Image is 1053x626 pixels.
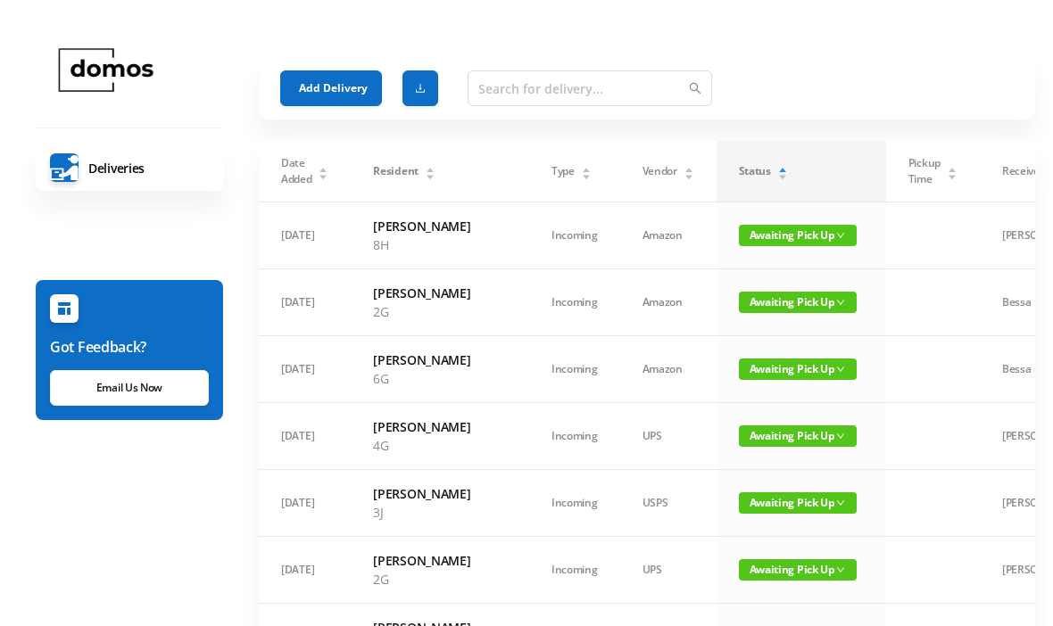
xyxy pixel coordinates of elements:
div: Sort [947,165,958,176]
td: Amazon [620,269,717,336]
div: Sort [581,165,592,176]
span: Awaiting Pick Up [739,292,857,313]
button: icon: download [402,70,438,106]
i: icon: down [836,498,845,507]
i: icon: caret-up [425,165,435,170]
i: icon: caret-up [947,165,957,170]
i: icon: caret-down [425,172,435,177]
h6: [PERSON_NAME] [373,217,507,235]
i: icon: caret-down [581,172,591,177]
td: Incoming [529,537,620,604]
td: UPS [620,403,717,470]
td: Incoming [529,336,620,403]
div: Sort [318,165,328,176]
td: [DATE] [259,269,351,336]
i: icon: down [836,565,845,574]
i: icon: caret-down [947,172,957,177]
p: 4G [373,436,507,455]
div: Sort [425,165,435,176]
h6: [PERSON_NAME] [373,350,507,369]
span: Pickup Time [908,155,941,187]
input: Search for delivery... [468,70,712,106]
i: icon: down [836,432,845,441]
td: UPS [620,537,717,604]
td: [DATE] [259,403,351,470]
i: icon: caret-down [319,172,328,177]
td: [DATE] [259,336,351,403]
i: icon: down [836,298,845,307]
p: 3J [373,503,507,522]
td: Amazon [620,202,717,269]
td: Incoming [529,403,620,470]
i: icon: caret-up [684,165,693,170]
i: icon: caret-down [684,172,693,177]
i: icon: search [689,82,701,95]
td: Incoming [529,269,620,336]
i: icon: down [836,231,845,240]
h6: [PERSON_NAME] [373,484,507,503]
a: Deliveries [36,144,224,191]
span: Status [739,163,771,179]
i: icon: caret-up [319,165,328,170]
span: Type [551,163,575,179]
span: Awaiting Pick Up [739,358,857,380]
td: [DATE] [259,537,351,604]
td: Incoming [529,470,620,537]
i: icon: caret-up [777,165,787,170]
i: icon: caret-up [581,165,591,170]
h6: Got Feedback? [50,336,209,358]
p: 2G [373,570,507,589]
td: Amazon [620,336,717,403]
button: Add Delivery [280,70,382,106]
h6: [PERSON_NAME] [373,284,507,302]
span: Date Added [281,155,312,187]
a: Email Us Now [50,370,209,406]
i: icon: caret-down [777,172,787,177]
p: 8H [373,235,507,254]
span: Awaiting Pick Up [739,225,857,246]
div: Sort [684,165,694,176]
td: Incoming [529,202,620,269]
span: Resident [373,163,419,179]
td: [DATE] [259,202,351,269]
p: 6G [373,369,507,388]
span: Awaiting Pick Up [739,425,857,447]
td: USPS [620,470,717,537]
h6: [PERSON_NAME] [373,417,507,436]
span: Awaiting Pick Up [739,559,857,581]
div: Sort [777,165,788,176]
h6: [PERSON_NAME] [373,551,507,570]
span: Vendor [643,163,677,179]
span: Awaiting Pick Up [739,492,857,514]
td: [DATE] [259,470,351,537]
i: icon: down [836,365,845,374]
p: 2G [373,302,507,321]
